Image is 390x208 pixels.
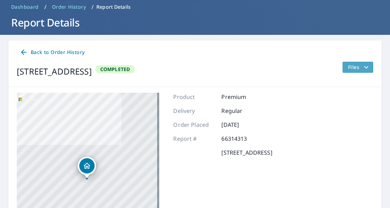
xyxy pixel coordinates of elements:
span: Order History [52,3,86,10]
span: Back to Order History [20,48,84,57]
p: Report # [173,134,215,143]
p: Regular [221,107,263,115]
p: Order Placed [173,121,215,129]
span: Completed [96,66,134,72]
button: filesDropdownBtn-66314313 [342,62,373,73]
div: [STREET_ADDRESS] [17,65,92,78]
span: Dashboard [11,3,39,10]
nav: breadcrumb [8,1,382,13]
div: Dropped pin, building 1, Residential property, 83 Hack Green Road Pound Ridge, NY 10576 [78,157,96,178]
p: Report Details [96,3,131,10]
li: / [91,3,94,11]
a: Back to Order History [17,46,87,59]
p: Delivery [173,107,215,115]
h1: Report Details [8,15,382,30]
span: Files [348,63,370,71]
a: Dashboard [8,1,42,13]
p: Product [173,93,215,101]
li: / [44,3,46,11]
a: Order History [49,1,89,13]
p: Premium [221,93,263,101]
p: 66314313 [221,134,263,143]
p: [STREET_ADDRESS] [221,148,272,157]
p: [DATE] [221,121,263,129]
